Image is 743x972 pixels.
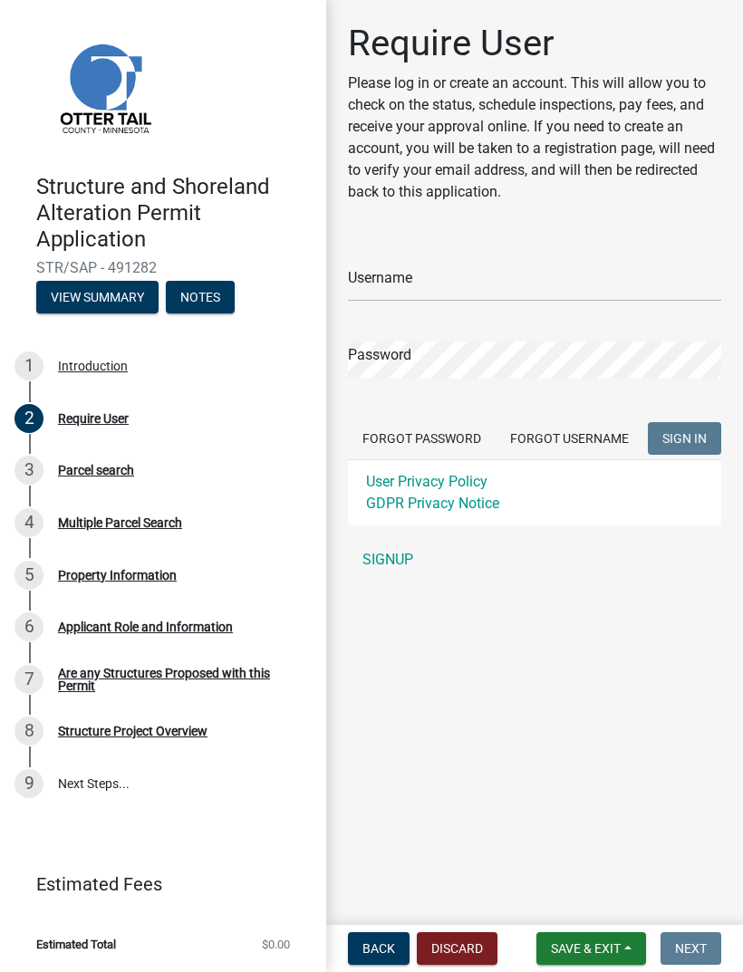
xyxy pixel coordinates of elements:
div: 6 [14,612,43,641]
div: Require User [58,412,129,425]
a: User Privacy Policy [366,473,487,490]
div: 4 [14,508,43,537]
span: Save & Exit [551,941,621,956]
button: SIGN IN [648,422,721,455]
button: Back [348,932,410,965]
button: Notes [166,281,235,313]
div: 5 [14,561,43,590]
h4: Structure and Shoreland Alteration Permit Application [36,174,312,252]
div: Property Information [58,569,177,582]
a: GDPR Privacy Notice [366,495,499,512]
h1: Require User [348,22,721,65]
button: Save & Exit [536,932,646,965]
button: Next [661,932,721,965]
wm-modal-confirm: Summary [36,292,159,306]
span: $0.00 [262,938,290,950]
button: Forgot Password [348,422,496,455]
span: Estimated Total [36,938,116,950]
span: Next [675,941,707,956]
p: Please log in or create an account. This will allow you to check on the status, schedule inspecti... [348,72,721,203]
div: Parcel search [58,464,134,476]
div: 2 [14,404,43,433]
span: SIGN IN [662,431,707,446]
div: Are any Structures Proposed with this Permit [58,667,297,692]
div: 1 [14,351,43,380]
div: Introduction [58,360,128,372]
a: SIGNUP [348,542,721,578]
div: 7 [14,665,43,694]
a: Estimated Fees [14,866,297,902]
span: STR/SAP - 491282 [36,259,290,276]
div: 3 [14,456,43,485]
wm-modal-confirm: Notes [166,292,235,306]
img: Otter Tail County, Minnesota [36,19,172,155]
div: Applicant Role and Information [58,621,233,633]
button: View Summary [36,281,159,313]
div: Structure Project Overview [58,725,207,737]
button: Discard [417,932,497,965]
button: Forgot Username [496,422,643,455]
div: 9 [14,769,43,798]
span: Back [362,941,395,956]
div: Multiple Parcel Search [58,516,182,529]
div: 8 [14,717,43,746]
